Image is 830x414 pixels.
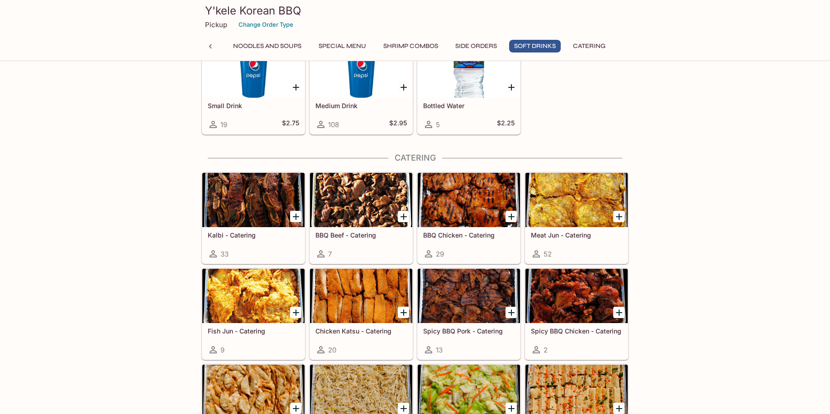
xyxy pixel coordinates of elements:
a: Spicy BBQ Chicken - Catering2 [525,268,628,360]
div: Spicy BBQ Pork - Catering [418,269,520,323]
a: Fish Jun - Catering9 [202,268,305,360]
h5: $2.75 [282,119,299,130]
button: Special Menu [314,40,371,52]
a: Chicken Katsu - Catering20 [310,268,413,360]
button: Add BBQ Chicken - Catering [506,211,517,222]
a: Small Drink19$2.75 [202,43,305,134]
h5: BBQ Beef - Catering [315,231,407,239]
a: Spicy BBQ Pork - Catering13 [417,268,520,360]
button: Add Fish Jun - Catering [290,307,301,318]
button: Add BBQ Beef - Catering [398,211,409,222]
span: 20 [328,346,336,354]
a: Kalbi - Catering33 [202,172,305,264]
span: 9 [220,346,224,354]
h5: Small Drink [208,102,299,109]
button: Add Fried Man Doo - Catering [290,403,301,414]
button: Add Cabbage - Catering [506,403,517,414]
button: Soft Drinks [509,40,561,52]
div: Small Drink [202,43,305,98]
h5: BBQ Chicken - Catering [423,231,515,239]
p: Pickup [205,20,227,29]
span: 7 [328,250,332,258]
div: BBQ Beef - Catering [310,173,412,227]
h3: Y'kele Korean BBQ [205,4,625,18]
h5: Fish Jun - Catering [208,327,299,335]
div: Bottled Water [418,43,520,98]
a: Bottled Water5$2.25 [417,43,520,134]
button: Add Medium Drink [398,81,409,93]
button: Change Order Type [234,18,297,32]
span: 108 [328,120,339,129]
div: Chicken Katsu - Catering [310,269,412,323]
h5: Bottled Water [423,102,515,109]
h5: Chicken Katsu - Catering [315,327,407,335]
button: Add Bottled Water [506,81,517,93]
span: 5 [436,120,440,129]
span: 19 [220,120,227,129]
h5: $2.25 [497,119,515,130]
button: Add Kalbi - Catering [290,211,301,222]
button: Catering [568,40,611,52]
button: Side Orders [450,40,502,52]
span: 29 [436,250,444,258]
div: Meat Jun - Catering [525,173,628,227]
button: Add Chicken Katsu - Catering [398,307,409,318]
h5: Spicy BBQ Chicken - Catering [531,327,622,335]
button: Add Beansprouts - Catering [398,403,409,414]
a: BBQ Beef - Catering7 [310,172,413,264]
button: Noodles and Soups [228,40,306,52]
span: 33 [220,250,229,258]
div: Fish Jun - Catering [202,269,305,323]
span: 13 [436,346,443,354]
a: BBQ Chicken - Catering29 [417,172,520,264]
h5: Medium Drink [315,102,407,109]
button: Add Tofu - Catering [613,403,625,414]
div: Spicy BBQ Chicken - Catering [525,269,628,323]
h5: Kalbi - Catering [208,231,299,239]
button: Add Spicy BBQ Chicken - Catering [613,307,625,318]
h5: $2.95 [389,119,407,130]
a: Medium Drink108$2.95 [310,43,413,134]
a: Meat Jun - Catering52 [525,172,628,264]
button: Shrimp Combos [378,40,443,52]
span: 2 [544,346,548,354]
button: Add Small Drink [290,81,301,93]
h5: Spicy BBQ Pork - Catering [423,327,515,335]
div: Kalbi - Catering [202,173,305,227]
button: Add Spicy BBQ Pork - Catering [506,307,517,318]
span: 52 [544,250,552,258]
div: BBQ Chicken - Catering [418,173,520,227]
h5: Meat Jun - Catering [531,231,622,239]
button: Add Meat Jun - Catering [613,211,625,222]
h4: Catering [201,153,629,163]
div: Medium Drink [310,43,412,98]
